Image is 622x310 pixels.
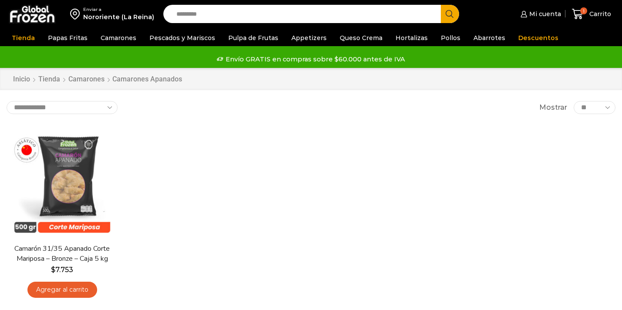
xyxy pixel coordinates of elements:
button: Search button [441,5,459,23]
a: Camarones [68,74,105,84]
div: Enviar a [83,7,154,13]
a: Pulpa de Frutas [224,30,283,46]
a: Queso Crema [335,30,387,46]
span: Mostrar [539,103,567,113]
span: Carrito [587,10,611,18]
a: Camarones [96,30,141,46]
select: Pedido de la tienda [7,101,118,114]
a: Papas Fritas [44,30,92,46]
nav: Breadcrumb [13,74,182,84]
div: Nororiente (La Reina) [83,13,154,21]
a: 1 Carrito [570,4,613,24]
a: Hortalizas [391,30,432,46]
a: Abarrotes [469,30,510,46]
a: Pescados y Mariscos [145,30,220,46]
a: Mi cuenta [518,5,561,23]
span: Mi cuenta [527,10,561,18]
a: Descuentos [514,30,563,46]
a: Appetizers [287,30,331,46]
a: Agregar al carrito: “Camarón 31/35 Apanado Corte Mariposa - Bronze - Caja 5 kg” [27,282,97,298]
a: Pollos [436,30,465,46]
a: Tienda [7,30,39,46]
bdi: 7.753 [51,266,73,274]
h1: Camarones Apanados [112,75,182,83]
span: 1 [580,7,587,14]
a: Tienda [38,74,61,84]
a: Inicio [13,74,30,84]
img: address-field-icon.svg [70,7,83,21]
span: $ [51,266,55,274]
a: Camarón 31/35 Apanado Corte Mariposa – Bronze – Caja 5 kg [12,244,112,264]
